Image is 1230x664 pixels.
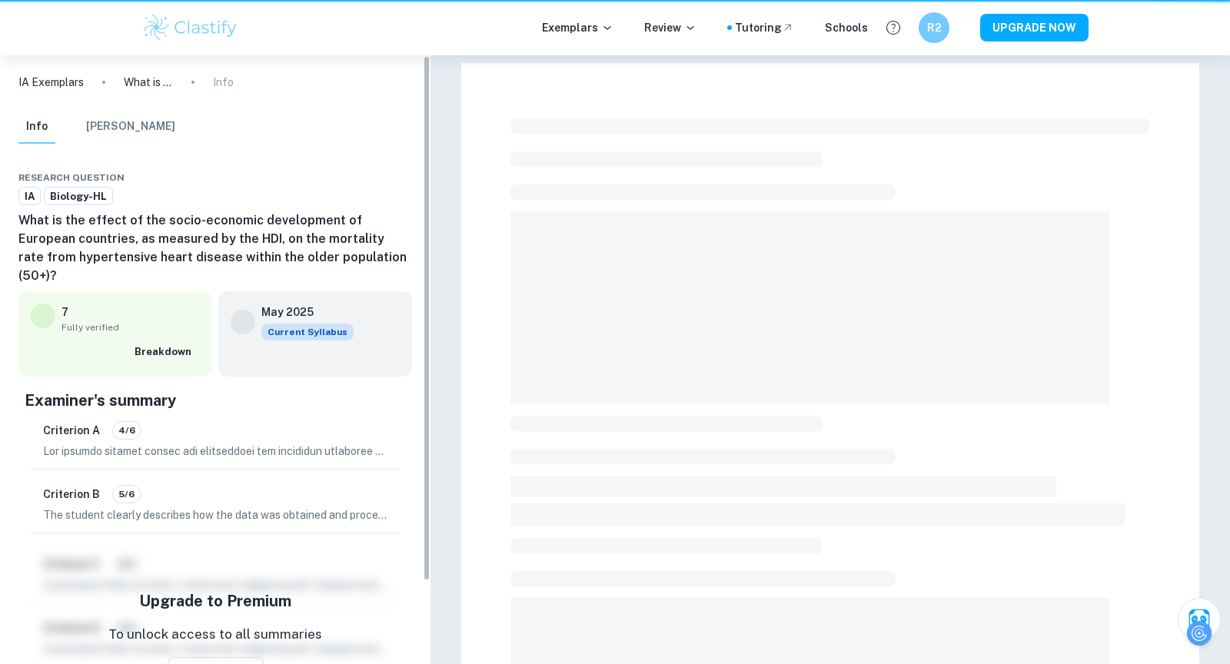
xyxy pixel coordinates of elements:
[25,389,406,412] h5: Examiner's summary
[45,189,112,204] span: Biology-HL
[980,14,1089,41] button: UPGRADE NOW
[18,187,41,206] a: IA
[400,168,412,187] div: Report issue
[43,443,387,460] p: Lor ipsumdo sitamet consec adi elitseddoei tem incididun utlaboree do mag aliquaen adminimv, quis...
[18,211,412,285] h6: What is the effect of the socio-economic development of European countries, as measured by the HD...
[113,423,141,437] span: 4/6
[18,74,84,91] a: IA Exemplars
[141,12,239,43] img: Clastify logo
[108,625,322,645] p: To unlock access to all summaries
[735,19,794,36] a: Tutoring
[43,486,100,503] h6: Criterion B
[1178,598,1221,641] button: Ask Clai
[19,189,40,204] span: IA
[61,304,68,320] p: 7
[644,19,696,36] p: Review
[213,74,234,91] p: Info
[18,110,55,144] button: Info
[18,171,125,184] span: Research question
[369,168,381,187] div: Download
[124,74,173,91] p: What is the effect of the socio-economic development of European countries, as measured by the HD...
[139,589,291,613] h5: Upgrade to Premium
[43,422,100,439] h6: Criterion A
[131,340,200,364] button: Breakdown
[61,320,200,334] span: Fully verified
[43,506,387,523] p: The student clearly describes how the data was obtained and processed, facilitating an easy under...
[542,19,613,36] p: Exemplars
[926,19,943,36] h6: R2
[261,324,354,340] span: Current Syllabus
[113,487,140,501] span: 5/6
[825,19,868,36] a: Schools
[919,12,949,43] button: R2
[261,304,341,320] h6: May 2025
[261,324,354,340] div: This exemplar is based on the current syllabus. Feel free to refer to it for inspiration/ideas wh...
[384,168,397,187] div: Bookmark
[880,15,906,41] button: Help and Feedback
[86,110,175,144] button: [PERSON_NAME]
[44,187,113,206] a: Biology-HL
[354,168,366,187] div: Share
